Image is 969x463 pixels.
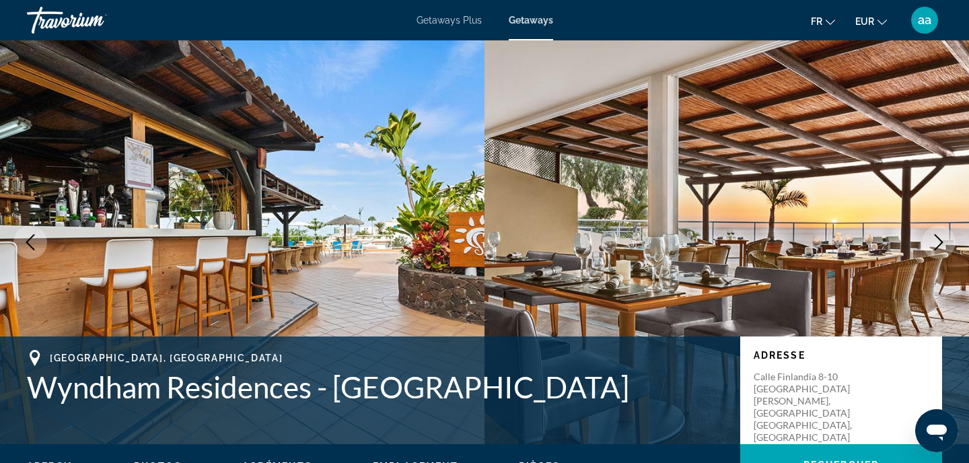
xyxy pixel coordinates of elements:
[855,16,874,27] span: EUR
[509,15,553,26] a: Getaways
[417,15,482,26] a: Getaways Plus
[907,6,942,34] button: User Menu
[13,225,47,259] button: Previous image
[922,225,956,259] button: Next image
[811,16,822,27] span: fr
[27,369,727,404] h1: Wyndham Residences - [GEOGRAPHIC_DATA]
[915,409,958,452] iframe: Bouton de lancement de la fenêtre de messagerie
[754,371,861,443] p: Calle Finlandia 8-10 [GEOGRAPHIC_DATA][PERSON_NAME], [GEOGRAPHIC_DATA] [GEOGRAPHIC_DATA], [GEOGRA...
[754,350,929,361] p: Adresse
[918,13,931,27] span: aa
[855,11,887,31] button: Change currency
[50,353,283,363] span: [GEOGRAPHIC_DATA], [GEOGRAPHIC_DATA]
[27,3,161,38] a: Travorium
[811,11,835,31] button: Change language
